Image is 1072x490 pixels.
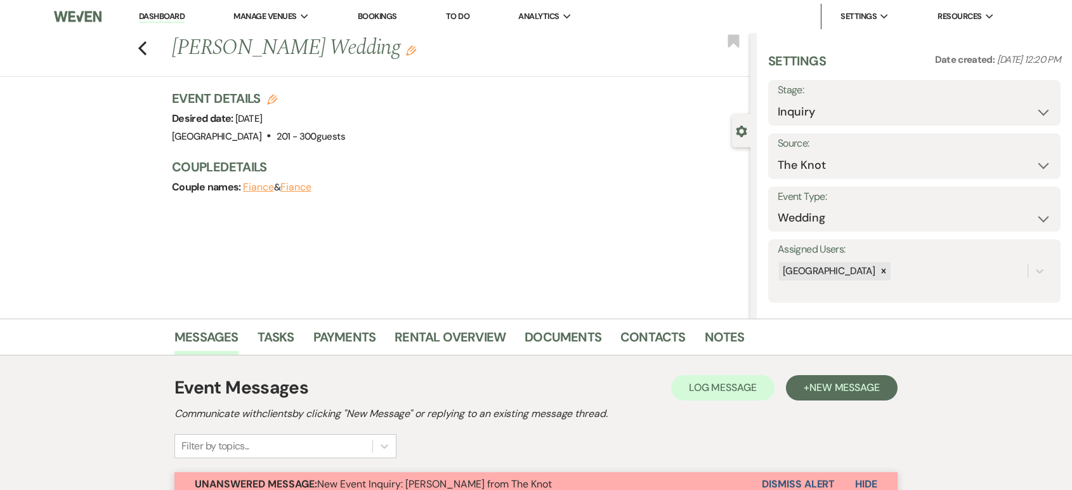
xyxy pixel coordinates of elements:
a: Bookings [358,11,397,22]
h1: [PERSON_NAME] Wedding [172,33,630,63]
img: Weven Logo [54,3,102,30]
h3: Couple Details [172,158,738,176]
h3: Event Details [172,89,345,107]
a: Dashboard [139,11,185,23]
a: Tasks [258,327,294,355]
label: Stage: [778,81,1051,100]
button: +New Message [786,375,898,401]
span: New Message [809,381,880,394]
span: Couple names: [172,180,243,194]
a: Documents [525,327,601,355]
a: Rental Overview [395,327,506,355]
button: Close lead details [736,124,747,136]
span: 201 - 300 guests [277,130,345,143]
h2: Communicate with clients by clicking "New Message" or replying to an existing message thread. [174,406,898,421]
span: Date created: [935,53,997,66]
span: Manage Venues [233,10,296,23]
span: Resources [938,10,981,23]
a: Notes [705,327,745,355]
a: Messages [174,327,239,355]
button: Fiance [280,182,311,192]
label: Source: [778,135,1051,153]
h3: Settings [768,52,826,80]
label: Assigned Users: [778,241,1051,259]
label: Event Type: [778,188,1051,206]
span: Desired date: [172,112,235,125]
a: To Do [446,11,469,22]
button: Edit [406,44,416,56]
h1: Event Messages [174,374,308,401]
span: Settings [840,10,877,23]
a: Payments [313,327,376,355]
span: Log Message [689,381,757,394]
div: [GEOGRAPHIC_DATA] [779,262,877,281]
div: Filter by topics... [181,439,249,454]
button: Fiance [243,182,274,192]
button: Log Message [671,375,775,401]
span: [DATE] [235,112,262,125]
span: Analytics [518,10,559,23]
a: Contacts [620,327,686,355]
span: [GEOGRAPHIC_DATA] [172,130,261,143]
span: & [243,181,311,194]
span: [DATE] 12:20 PM [997,53,1061,66]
